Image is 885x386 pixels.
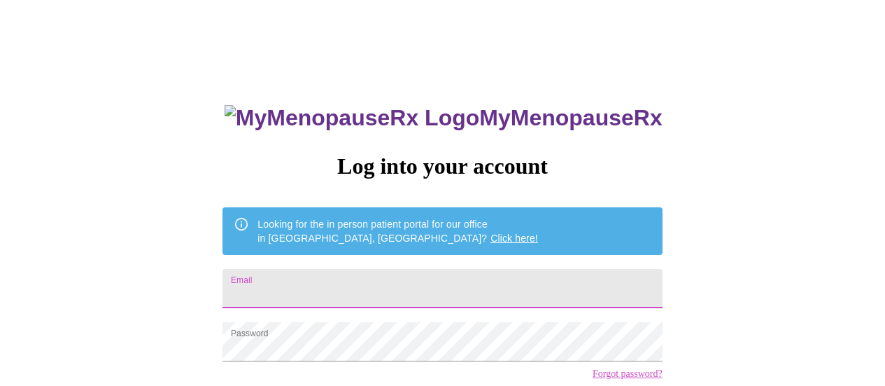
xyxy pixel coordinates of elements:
[225,105,663,131] h3: MyMenopauseRx
[490,233,538,244] a: Click here!
[593,368,663,380] a: Forgot password?
[257,212,538,251] div: Looking for the in person patient portal for our office in [GEOGRAPHIC_DATA], [GEOGRAPHIC_DATA]?
[222,153,662,179] h3: Log into your account
[225,105,479,131] img: MyMenopauseRx Logo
